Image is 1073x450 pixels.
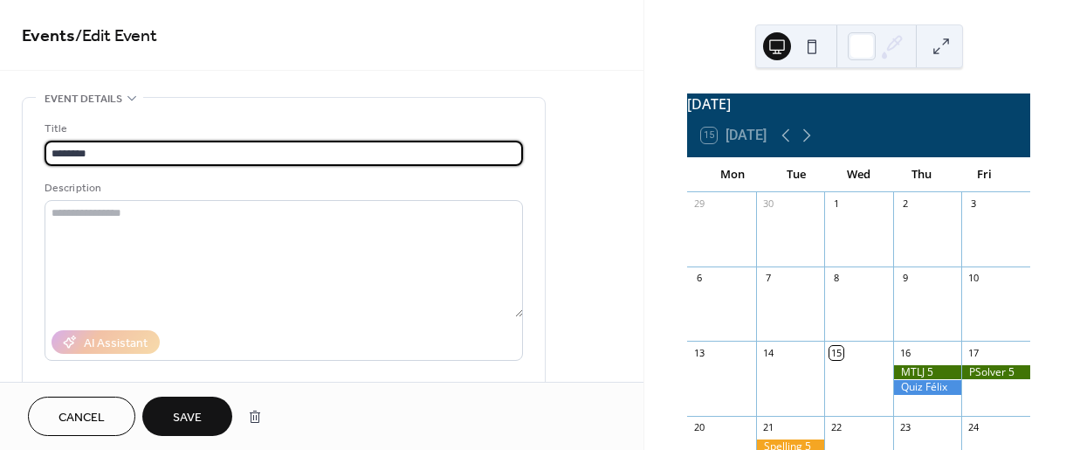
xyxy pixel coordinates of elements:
[692,272,705,285] div: 6
[898,197,911,211] div: 2
[761,197,774,211] div: 30
[761,421,774,434] div: 21
[961,365,1030,380] div: PSolver 5
[893,365,962,380] div: MTLJ 5
[58,409,105,427] span: Cancel
[692,346,705,359] div: 13
[692,197,705,211] div: 29
[829,421,843,434] div: 22
[898,346,911,359] div: 16
[45,179,519,197] div: Description
[22,19,75,53] a: Events
[75,19,157,53] span: / Edit Event
[891,157,953,192] div: Thu
[829,346,843,359] div: 15
[829,272,843,285] div: 8
[761,272,774,285] div: 7
[966,197,980,211] div: 3
[761,346,774,359] div: 14
[966,421,980,434] div: 24
[687,93,1030,114] div: [DATE]
[898,421,911,434] div: 23
[701,157,764,192] div: Mon
[692,421,705,434] div: 20
[898,272,911,285] div: 9
[828,157,891,192] div: Wed
[765,157,828,192] div: Tue
[28,397,135,436] button: Cancel
[45,90,122,108] span: Event details
[893,380,962,395] div: Quiz Félix
[142,397,232,436] button: Save
[966,272,980,285] div: 10
[966,346,980,359] div: 17
[829,197,843,211] div: 1
[45,120,519,138] div: Title
[953,157,1016,192] div: Fri
[173,409,202,427] span: Save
